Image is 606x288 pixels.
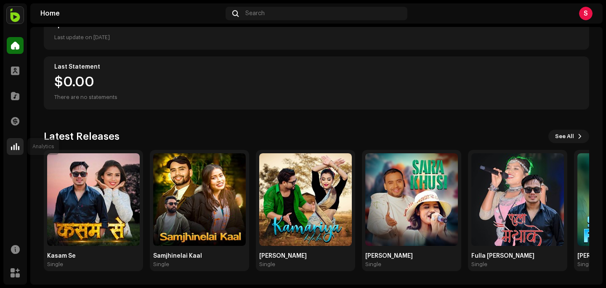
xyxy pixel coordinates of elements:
img: 1101a203-098c-4476-bbd3-7ad6d5604465 [7,7,24,24]
span: See All [555,128,574,145]
div: [PERSON_NAME] [259,253,352,259]
button: See All [548,130,589,143]
div: Last Statement [54,64,579,70]
h3: Latest Releases [44,130,120,143]
div: Single [47,261,63,268]
div: Fulla [PERSON_NAME] [471,253,564,259]
span: Search [245,10,265,17]
div: S [579,7,593,20]
div: Kasam Se [47,253,140,259]
img: afc7af62-c78b-4163-a047-1272003d48ef [471,153,564,246]
img: 2a19f82a-a840-4004-bed5-836d9258f5d6 [47,153,140,246]
div: Single [471,261,487,268]
div: Single [153,261,169,268]
img: be522eee-e9fb-40c9-8287-50349a691156 [365,153,458,246]
re-o-card-value: Last Statement [44,56,589,109]
div: There are no statements [54,92,117,102]
div: Single [259,261,275,268]
div: Single [365,261,381,268]
img: 1babbbcd-af16-4615-a4d8-bc8574228f03 [259,153,352,246]
div: [PERSON_NAME] [365,253,458,259]
div: Last update on [DATE] [54,32,579,43]
div: Home [40,10,222,17]
div: Single [577,261,593,268]
div: Samjhinelai Kaal [153,253,246,259]
img: 092052ea-3148-4e2b-9193-660c2334bb61 [153,153,246,246]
